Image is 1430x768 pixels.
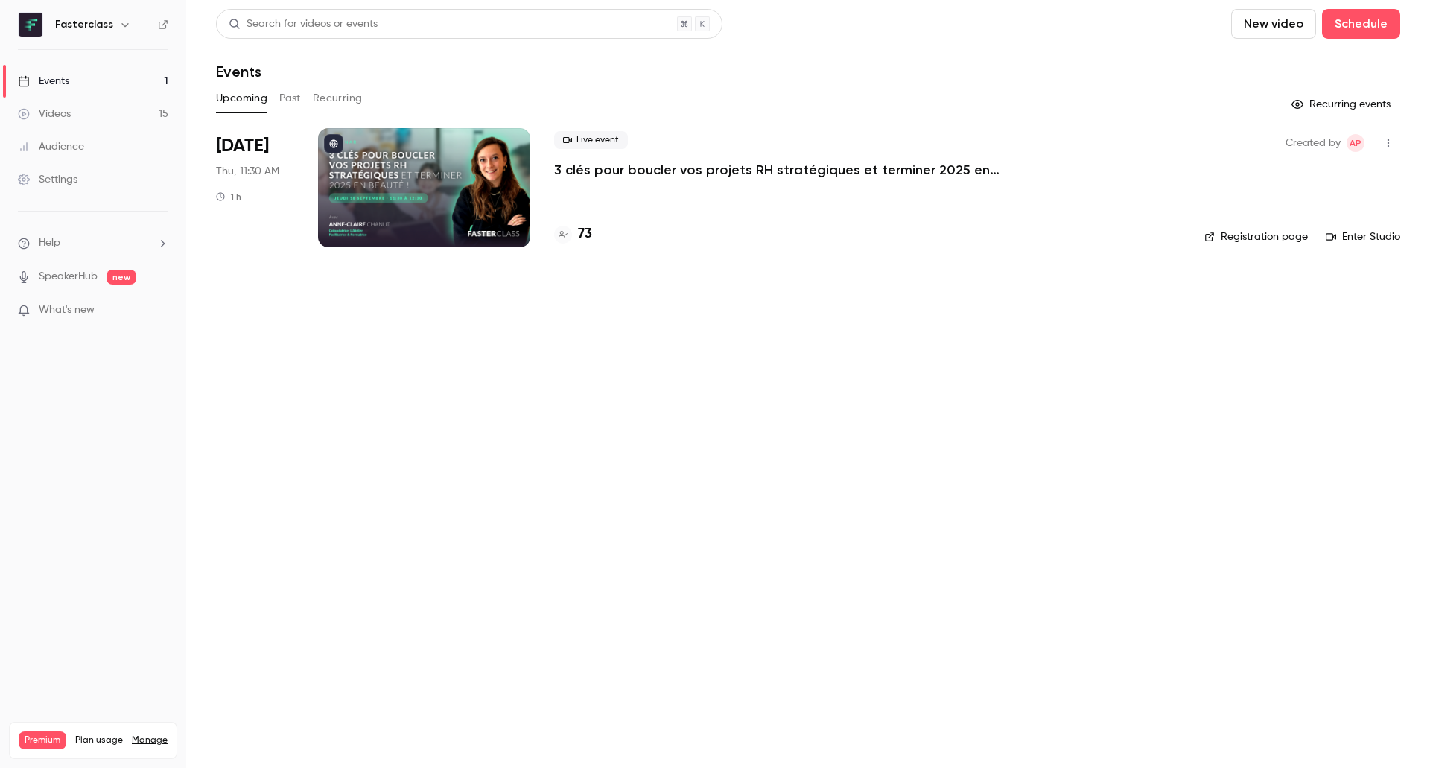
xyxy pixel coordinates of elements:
div: Settings [18,172,77,187]
img: Fasterclass [19,13,42,37]
button: Past [279,86,301,110]
div: Audience [18,139,84,154]
span: Created by [1286,134,1341,152]
div: Events [18,74,69,89]
div: Videos [18,107,71,121]
a: Manage [132,734,168,746]
iframe: Noticeable Trigger [150,304,168,317]
a: SpeakerHub [39,269,98,285]
span: Live event [554,131,628,149]
span: Plan usage [75,734,123,746]
span: What's new [39,302,95,318]
span: Help [39,235,60,251]
button: Recurring [313,86,363,110]
h4: 73 [578,224,592,244]
h1: Events [216,63,261,80]
li: help-dropdown-opener [18,235,168,251]
h6: Fasterclass [55,17,113,32]
span: [DATE] [216,134,269,158]
button: Recurring events [1285,92,1400,116]
div: 1 h [216,191,241,203]
button: New video [1231,9,1316,39]
span: AP [1350,134,1361,152]
a: Registration page [1204,229,1308,244]
a: 3 clés pour boucler vos projets RH stratégiques et terminer 2025 en beauté ! [554,161,1001,179]
div: Sep 18 Thu, 11:30 AM (Europe/Paris) [216,128,294,247]
span: new [107,270,136,285]
div: Search for videos or events [229,16,378,32]
span: Amory Panné [1347,134,1364,152]
button: Upcoming [216,86,267,110]
a: 73 [554,224,592,244]
span: Thu, 11:30 AM [216,164,279,179]
span: Premium [19,731,66,749]
button: Schedule [1322,9,1400,39]
a: Enter Studio [1326,229,1400,244]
